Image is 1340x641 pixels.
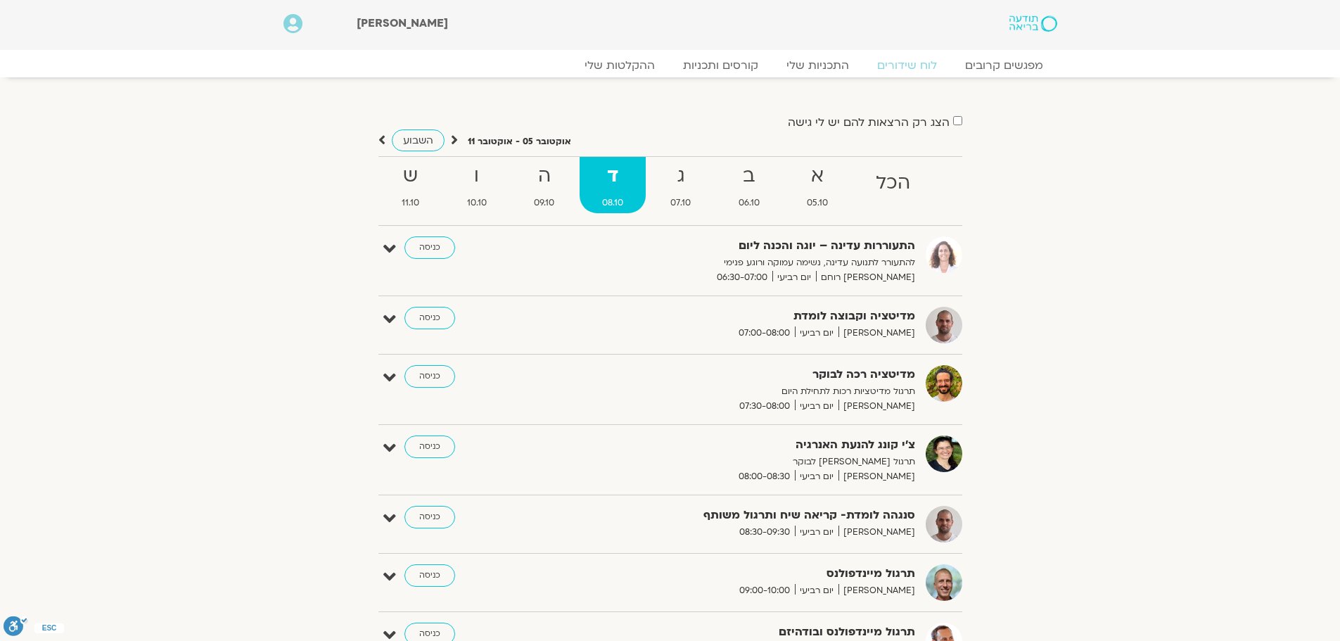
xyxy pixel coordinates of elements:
[649,160,714,192] strong: ג
[716,196,782,210] span: 06.10
[404,365,455,388] a: כניסה
[570,564,915,583] strong: תרגול מיינדפולנס
[570,384,915,399] p: תרגול מדיטציות רכות לתחילת היום
[838,525,915,540] span: [PERSON_NAME]
[380,160,442,192] strong: ש
[716,157,782,213] a: ב06.10
[772,270,816,285] span: יום רביעי
[512,160,578,192] strong: ה
[734,469,795,484] span: 08:00-08:30
[404,436,455,458] a: כניסה
[785,196,851,210] span: 05.10
[380,196,442,210] span: 11.10
[785,160,851,192] strong: א
[734,525,795,540] span: 08:30-09:30
[403,134,433,147] span: השבוע
[734,326,795,341] span: 07:00-08:00
[853,167,933,199] strong: הכל
[795,469,838,484] span: יום רביעי
[445,157,509,213] a: ו10.10
[712,270,772,285] span: 06:30-07:00
[853,157,933,213] a: הכל
[816,270,915,285] span: [PERSON_NAME] רוחם
[570,307,915,326] strong: מדיטציה וקבוצה לומדת
[580,157,646,213] a: ד08.10
[716,160,782,192] strong: ב
[357,15,448,31] span: [PERSON_NAME]
[570,365,915,384] strong: מדיטציה רכה לבוקר
[838,399,915,414] span: [PERSON_NAME]
[734,399,795,414] span: 07:30-08:00
[772,58,863,72] a: התכניות שלי
[570,58,669,72] a: ההקלטות שלי
[570,506,915,525] strong: סנגהה לומדת- קריאה שיח ותרגול משותף
[795,326,838,341] span: יום רביעי
[404,564,455,587] a: כניסה
[838,469,915,484] span: [PERSON_NAME]
[445,160,509,192] strong: ו
[795,399,838,414] span: יום רביעי
[795,583,838,598] span: יום רביעי
[649,196,714,210] span: 07.10
[392,129,445,151] a: השבוע
[785,157,851,213] a: א05.10
[283,58,1057,72] nav: Menu
[380,157,442,213] a: ש11.10
[838,326,915,341] span: [PERSON_NAME]
[570,436,915,455] strong: צ'י קונג להנעת האנרגיה
[649,157,714,213] a: ג07.10
[404,236,455,259] a: כניסה
[795,525,838,540] span: יום רביעי
[404,307,455,329] a: כניסה
[570,255,915,270] p: להתעורר לתנועה עדינה, נשימה עמוקה ורוגע פנימי
[468,134,571,149] p: אוקטובר 05 - אוקטובר 11
[404,506,455,528] a: כניסה
[951,58,1057,72] a: מפגשים קרובים
[838,583,915,598] span: [PERSON_NAME]
[512,157,578,213] a: ה09.10
[570,455,915,469] p: תרגול [PERSON_NAME] לבוקר
[580,160,646,192] strong: ד
[580,196,646,210] span: 08.10
[570,236,915,255] strong: התעוררות עדינה – יוגה והכנה ליום
[788,116,950,129] label: הצג רק הרצאות להם יש לי גישה
[863,58,951,72] a: לוח שידורים
[734,583,795,598] span: 09:00-10:00
[669,58,772,72] a: קורסים ותכניות
[512,196,578,210] span: 09.10
[445,196,509,210] span: 10.10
